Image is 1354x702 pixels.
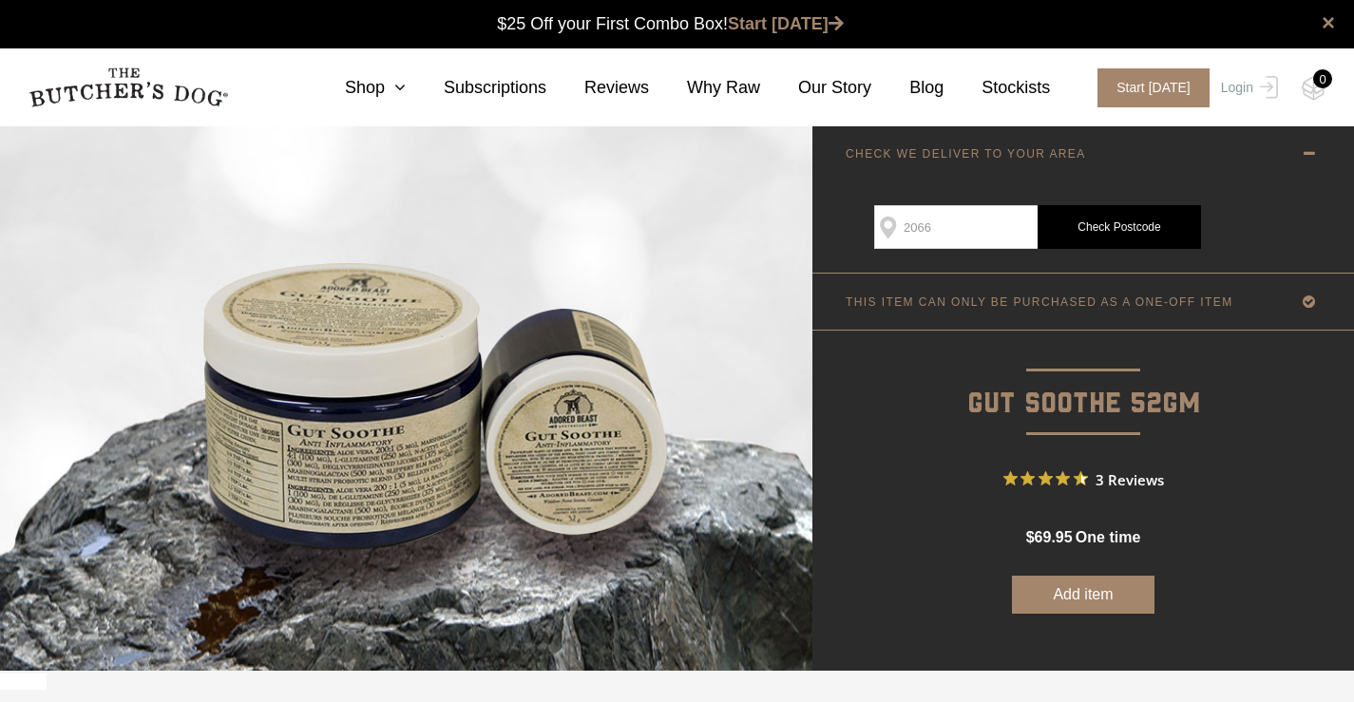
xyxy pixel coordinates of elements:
a: Our Story [760,75,871,101]
a: Shop [307,75,406,101]
span: 69.95 [1035,529,1073,545]
a: Blog [871,75,944,101]
a: Why Raw [649,75,760,101]
p: THIS ITEM CAN ONLY BE PURCHASED AS A ONE-OFF ITEM [846,295,1233,309]
a: Subscriptions [406,75,546,101]
a: Reviews [546,75,649,101]
a: Start [DATE] [1078,68,1216,107]
button: Add item [1012,576,1154,614]
div: 0 [1313,69,1332,88]
a: Check Postcode [1038,205,1201,249]
button: Rated 4.7 out of 5 stars from 3 reviews. Jump to reviews. [1003,465,1164,493]
a: close [1322,11,1335,34]
p: Gut Soothe 52gm [812,331,1354,427]
p: CHECK WE DELIVER TO YOUR AREA [846,147,1086,161]
img: TBD_Cart-Empty.png [1302,76,1325,101]
a: Stockists [944,75,1050,101]
span: Start [DATE] [1097,68,1210,107]
a: THIS ITEM CAN ONLY BE PURCHASED AS A ONE-OFF ITEM [812,274,1354,330]
a: Start [DATE] [728,14,844,33]
input: Postcode [874,205,1038,249]
a: Login [1216,68,1278,107]
span: one time [1076,529,1140,545]
span: $ [1026,529,1035,545]
a: CHECK WE DELIVER TO YOUR AREA [812,125,1354,181]
span: 3 Reviews [1096,465,1164,493]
